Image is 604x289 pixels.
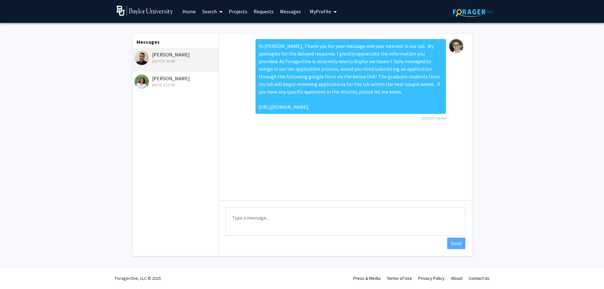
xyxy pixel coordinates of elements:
[387,275,412,281] a: Terms of Use
[226,0,250,23] a: Projects
[135,75,217,88] div: [PERSON_NAME]
[250,0,277,23] a: Requests
[447,238,465,249] button: Send
[135,51,149,65] img: Em Popoff
[256,39,446,114] div: Hi [PERSON_NAME], Thank you for your message and your interest in our lab. My apologies for the d...
[422,116,446,121] span: [DATE] 9:18 AM
[5,260,27,284] iframe: Chat
[225,207,465,236] textarea: Message
[451,275,462,281] a: About
[277,0,304,23] a: Messages
[116,6,173,16] img: Baylor University Logo
[469,275,489,281] a: Contact Us
[136,39,160,45] b: Messages
[418,275,445,281] a: Privacy Policy
[135,58,217,64] div: [DATE] 9:18 AM
[179,0,199,23] a: Home
[453,7,493,17] img: ForagerOne Logo
[199,0,226,23] a: Search
[353,275,381,281] a: Press & Media
[310,8,331,15] span: My Profile
[449,39,463,53] img: Elisabeth Vichaya
[135,82,217,88] div: [DATE] 4:13 PM
[135,75,149,89] img: Rishika Kohli
[135,51,217,64] div: [PERSON_NAME]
